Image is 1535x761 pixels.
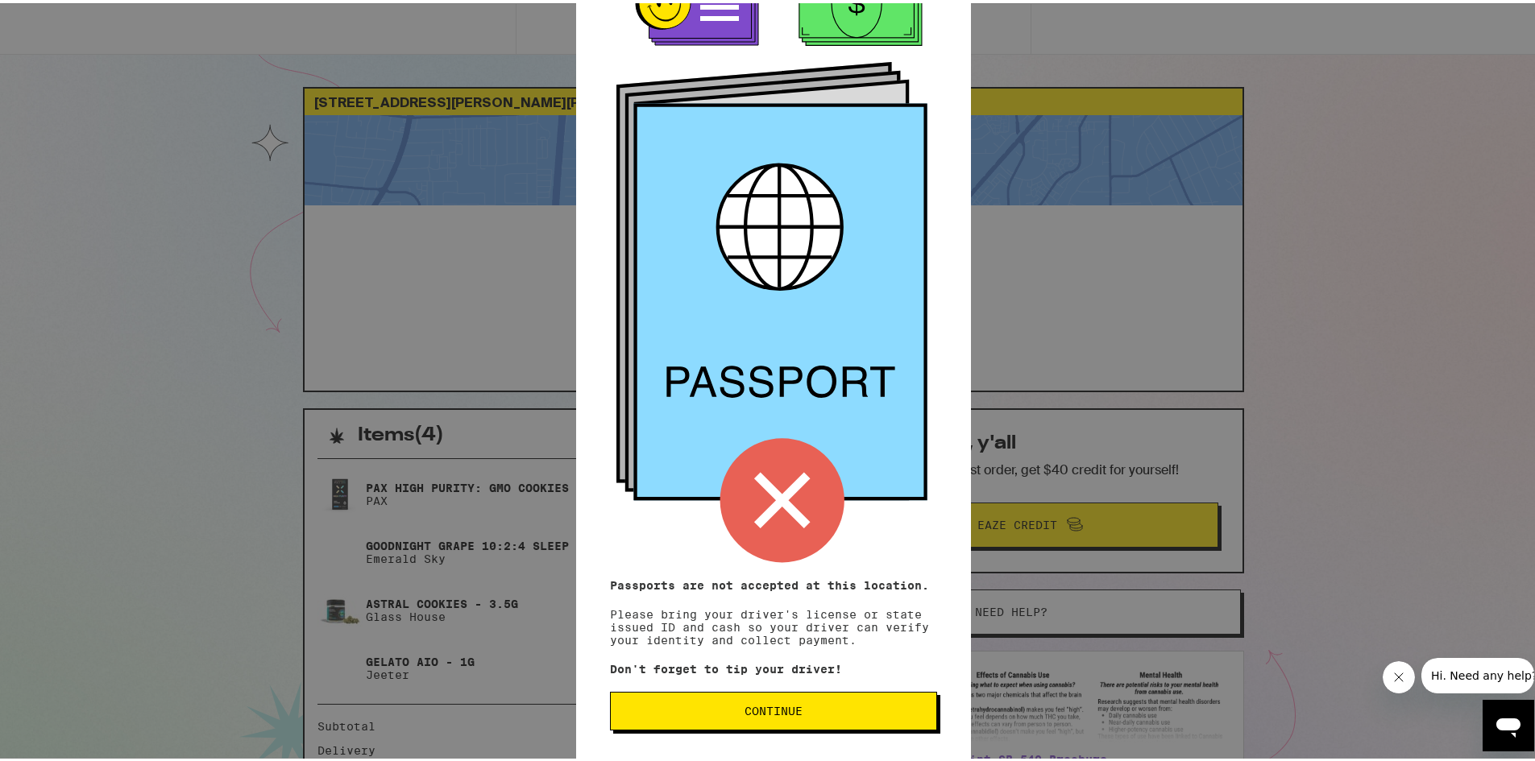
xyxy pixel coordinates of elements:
[10,11,116,24] span: Hi. Need any help?
[610,576,937,589] p: Passports are not accepted at this location.
[1383,658,1415,690] iframe: Close message
[610,689,937,727] button: Continue
[745,702,803,713] span: Continue
[1421,655,1534,690] iframe: Message from company
[610,660,937,672] p: Don't forget to tip your driver!
[610,576,937,643] p: Please bring your driver's license or state issued ID and cash so your driver can verify your ide...
[1483,697,1534,748] iframe: Button to launch messaging window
